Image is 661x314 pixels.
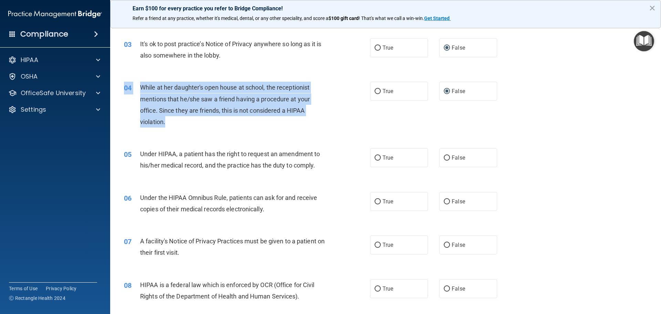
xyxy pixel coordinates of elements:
[140,194,317,213] span: Under the HIPAA Omnibus Rule, patients can ask for and receive copies of their medical records el...
[634,31,654,51] button: Open Resource Center
[21,72,38,81] p: OSHA
[444,89,450,94] input: False
[21,105,46,114] p: Settings
[649,2,655,13] button: Close
[8,7,102,21] img: PMB logo
[424,16,450,21] strong: Get Started
[452,242,465,248] span: False
[21,89,86,97] p: OfficeSafe University
[359,16,424,21] span: ! That's what we call a win-win.
[444,243,450,248] input: False
[133,16,328,21] span: Refer a friend at any practice, whether it's medical, dental, or any other speciality, and score a
[375,155,381,161] input: True
[452,285,465,292] span: False
[124,84,132,92] span: 04
[8,72,100,81] a: OSHA
[140,150,320,169] span: Under HIPAA, a patient has the right to request an amendment to his/her medical record, and the p...
[133,5,639,12] p: Earn $100 for every practice you refer to Bridge Compliance!
[452,154,465,161] span: False
[124,281,132,290] span: 08
[21,56,38,64] p: HIPAA
[444,45,450,51] input: False
[382,285,393,292] span: True
[8,56,100,64] a: HIPAA
[140,40,321,59] span: It's ok to post practice’s Notice of Privacy anywhere so long as it is also somewhere in the lobby.
[20,29,68,39] h4: Compliance
[382,198,393,205] span: True
[140,281,315,300] span: HIPAA is a federal law which is enforced by OCR (Office for Civil Rights of the Department of Hea...
[382,44,393,51] span: True
[140,84,310,125] span: While at her daughter's open house at school, the receptionist mentions that he/she saw a friend ...
[8,89,100,97] a: OfficeSafe University
[9,295,65,302] span: Ⓒ Rectangle Health 2024
[375,199,381,204] input: True
[124,194,132,202] span: 06
[375,89,381,94] input: True
[452,44,465,51] span: False
[328,16,359,21] strong: $100 gift card
[452,198,465,205] span: False
[375,286,381,292] input: True
[124,40,132,49] span: 03
[452,88,465,94] span: False
[424,16,451,21] a: Get Started
[444,155,450,161] input: False
[382,154,393,161] span: True
[375,45,381,51] input: True
[140,237,325,256] span: A facility's Notice of Privacy Practices must be given to a patient on their first visit.
[375,243,381,248] input: True
[444,286,450,292] input: False
[382,242,393,248] span: True
[9,285,38,292] a: Terms of Use
[8,105,100,114] a: Settings
[444,199,450,204] input: False
[382,88,393,94] span: True
[46,285,77,292] a: Privacy Policy
[124,150,132,159] span: 05
[124,237,132,246] span: 07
